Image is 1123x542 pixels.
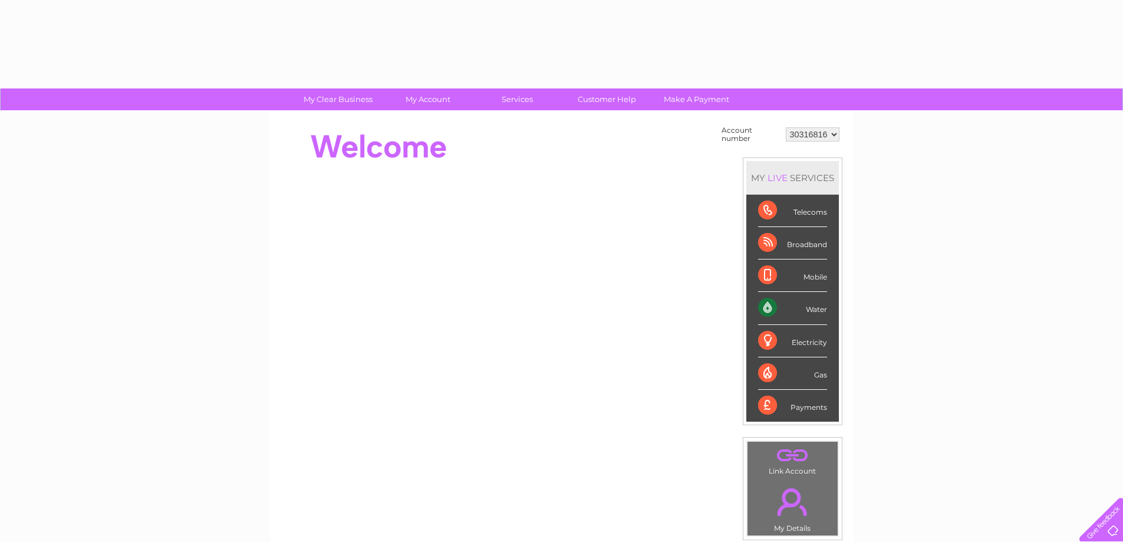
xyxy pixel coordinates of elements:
[379,88,476,110] a: My Account
[289,88,387,110] a: My Clear Business
[747,441,838,478] td: Link Account
[558,88,656,110] a: Customer Help
[758,259,827,292] div: Mobile
[765,172,790,183] div: LIVE
[758,227,827,259] div: Broadband
[758,195,827,227] div: Telecoms
[758,325,827,357] div: Electricity
[648,88,745,110] a: Make A Payment
[750,481,835,523] a: .
[469,88,566,110] a: Services
[750,445,835,465] a: .
[758,292,827,324] div: Water
[758,390,827,422] div: Payments
[747,478,838,536] td: My Details
[746,161,839,195] div: MY SERVICES
[758,357,827,390] div: Gas
[719,123,783,146] td: Account number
